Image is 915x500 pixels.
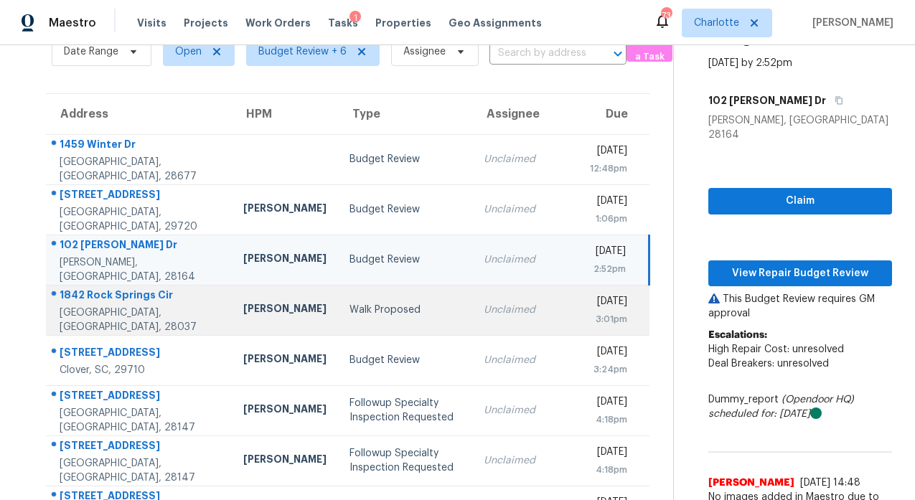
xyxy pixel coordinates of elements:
[800,478,860,488] span: [DATE] 14:48
[708,359,829,369] span: Deal Breakers: unresolved
[60,155,220,184] div: [GEOGRAPHIC_DATA], [GEOGRAPHIC_DATA], 28677
[708,56,792,70] div: [DATE] by 2:52pm
[590,312,627,326] div: 3:01pm
[708,93,826,108] h5: 102 [PERSON_NAME] Dr
[349,446,461,475] div: Followup Specialty Inspection Requested
[826,88,845,113] button: Copy Address
[349,152,461,166] div: Budget Review
[590,262,627,276] div: 2:52pm
[489,42,586,65] input: Search by address
[258,44,347,59] span: Budget Review + 6
[807,16,893,30] span: [PERSON_NAME]
[484,253,567,267] div: Unclaimed
[720,265,881,283] span: View Repair Budget Review
[782,395,854,405] i: (Opendoor HQ)
[484,152,567,166] div: Unclaimed
[243,301,327,319] div: [PERSON_NAME]
[243,402,327,420] div: [PERSON_NAME]
[46,94,232,134] th: Address
[590,294,627,312] div: [DATE]
[403,44,446,59] span: Assignee
[243,201,327,219] div: [PERSON_NAME]
[60,438,220,456] div: [STREET_ADDRESS]
[590,445,627,463] div: [DATE]
[484,303,567,317] div: Unclaimed
[60,456,220,485] div: [GEOGRAPHIC_DATA], [GEOGRAPHIC_DATA], 28147
[590,412,627,427] div: 4:18pm
[60,205,220,234] div: [GEOGRAPHIC_DATA], [GEOGRAPHIC_DATA], 29720
[60,345,220,363] div: [STREET_ADDRESS]
[608,44,628,64] button: Open
[60,406,220,435] div: [GEOGRAPHIC_DATA], [GEOGRAPHIC_DATA], 28147
[243,352,327,369] div: [PERSON_NAME]
[708,292,892,321] p: This Budget Review requires GM approval
[375,16,431,30] span: Properties
[64,44,118,59] span: Date Range
[708,260,892,287] button: View Repair Budget Review
[708,409,810,419] i: scheduled for: [DATE]
[349,396,461,425] div: Followup Specialty Inspection Requested
[60,363,220,377] div: Clover, SC, 29710
[590,362,627,377] div: 3:24pm
[60,255,220,284] div: [PERSON_NAME], [GEOGRAPHIC_DATA], 28164
[590,143,627,161] div: [DATE]
[578,94,649,134] th: Due
[708,330,767,340] b: Escalations:
[349,253,461,267] div: Budget Review
[449,16,542,30] span: Geo Assignments
[328,18,358,28] span: Tasks
[338,94,472,134] th: Type
[60,187,220,205] div: [STREET_ADDRESS]
[49,16,96,30] span: Maestro
[590,161,627,176] div: 12:48pm
[184,16,228,30] span: Projects
[60,137,220,155] div: 1459 Winter Dr
[60,388,220,406] div: [STREET_ADDRESS]
[245,16,311,30] span: Work Orders
[484,353,567,367] div: Unclaimed
[175,44,202,59] span: Open
[708,344,844,354] span: High Repair Cost: unresolved
[484,202,567,217] div: Unclaimed
[708,113,892,142] div: [PERSON_NAME], [GEOGRAPHIC_DATA] 28164
[708,392,892,421] div: Dummy_report
[484,453,567,468] div: Unclaimed
[137,16,166,30] span: Visits
[349,353,461,367] div: Budget Review
[708,476,794,490] span: [PERSON_NAME]
[349,303,461,317] div: Walk Proposed
[590,194,627,212] div: [DATE]
[472,94,578,134] th: Assignee
[694,16,739,30] span: Charlotte
[349,202,461,217] div: Budget Review
[349,11,361,25] div: 1
[590,463,627,477] div: 4:18pm
[627,37,672,62] button: Create a Task
[590,212,627,226] div: 1:06pm
[590,244,627,262] div: [DATE]
[634,33,665,66] span: Create a Task
[720,192,881,210] span: Claim
[590,344,627,362] div: [DATE]
[590,395,627,412] div: [DATE]
[60,306,220,334] div: [GEOGRAPHIC_DATA], [GEOGRAPHIC_DATA], 28037
[484,403,567,418] div: Unclaimed
[232,94,338,134] th: HPM
[708,188,892,214] button: Claim
[243,251,327,269] div: [PERSON_NAME]
[661,9,671,23] div: 73
[60,288,220,306] div: 1842 Rock Springs Cir
[60,237,220,255] div: 102 [PERSON_NAME] Dr
[243,452,327,470] div: [PERSON_NAME]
